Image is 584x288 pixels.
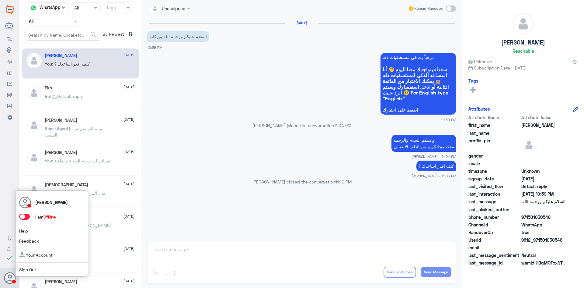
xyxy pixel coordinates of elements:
[521,229,565,236] span: true
[45,61,52,66] span: You
[26,150,42,165] img: defaultAdmin.png
[123,84,134,90] span: [DATE]
[521,198,565,205] span: السلام عليكم ورحمة الله وبركاته
[45,279,77,284] h5: ابو سلمان
[123,117,134,122] span: [DATE]
[45,85,52,91] h5: Eko
[468,198,520,205] span: last_message
[123,278,134,284] span: [DATE]
[45,182,88,187] h5: سبحان الله
[468,206,520,213] span: last_clicked_button
[521,160,565,167] span: null
[521,222,565,228] span: 2
[123,149,134,155] span: [DATE]
[52,158,110,163] span: : تمنياتي لك بدوام الصحة والعافية
[468,153,520,159] span: gender
[19,238,39,244] a: Feedback
[45,53,77,58] h5: Aziz
[414,6,443,11] span: Human Handover
[285,21,318,25] h6: [DATE]
[45,126,103,137] span: : سيتم التواصل من الطبيب
[29,3,38,12] img: whatsapp.png
[468,168,520,174] span: timezone
[501,39,545,46] h5: [PERSON_NAME]
[468,122,520,128] span: first_name
[521,191,565,197] span: 2025-08-14T19:59:57.518Z
[45,158,52,163] span: You
[468,191,520,197] span: last_interaction
[513,48,534,54] h6: Reachable
[468,137,520,151] span: profile_pic
[521,153,565,159] span: null
[123,246,134,251] span: [DATE]
[45,126,70,131] span: Badr (Agent)
[45,118,77,123] h5: Anas
[384,267,416,278] button: Send and close
[383,66,454,101] span: سعداء بتواجدك معنا اليوم 👋 أنا المساعد الذكي لمستشفيات دله 🤖 يمكنك الاختيار من القائمة التالية أو...
[26,29,100,40] input: Search by Name, Local etc…
[52,61,90,66] span: : كيف اقدر اساعدك ؟
[513,13,534,34] img: defaultAdmin.png
[521,183,565,190] span: Default reply
[521,168,565,174] span: Unknown
[383,55,454,60] span: مرحباً بك في مستشفيات دله
[521,252,565,258] span: 0
[468,160,520,167] span: locale
[90,30,97,40] button: search
[52,94,83,99] span: : Default reply
[468,58,492,65] span: Unknown
[521,260,565,266] span: wamid.HBgMOTcxNTAxMDMwNTQ4FQIAEhgUM0FGNUQxQjQzNTU4Q0Y1NEZDNjUA
[468,114,520,121] span: Attribute Name
[521,176,565,182] span: 2025-08-14T19:59:57.558Z
[6,254,13,261] i: check
[45,94,52,99] span: Bot
[521,206,565,213] span: null
[334,123,351,128] span: 11:04 PM
[19,252,53,258] a: Your Account
[26,85,42,101] img: defaultAdmin.png
[123,52,134,58] span: [DATE]
[468,229,520,236] span: HandoverOn
[147,31,209,42] p: 14/8/2025, 10:59 PM
[391,135,456,152] p: 14/8/2025, 11:04 PM
[35,199,68,205] p: [PERSON_NAME]
[521,114,565,121] span: Attribute Value
[26,182,42,197] img: defaultAdmin.png
[468,183,520,190] span: last_visited_flow
[521,237,565,243] span: 9812_971501030548
[416,161,456,171] p: 14/8/2025, 11:05 PM
[335,179,352,184] span: 11:10 PM
[468,237,520,243] span: UserId
[468,176,520,182] span: signup_date
[19,228,28,233] a: Help
[147,45,162,49] span: 10:59 PM
[468,260,520,266] span: last_message_id
[26,53,42,68] img: defaultAdmin.png
[521,244,565,251] span: null
[100,29,126,41] span: By Newest
[6,5,14,14] img: Widebot Logo
[128,29,133,39] i: ⇅
[26,118,42,133] img: defaultAdmin.png
[521,214,565,220] span: 971501030548
[421,267,451,277] button: Send Message
[412,154,456,159] span: [PERSON_NAME] - 11:04 PM
[468,65,578,71] span: Subscription Date : [DATE]
[147,179,456,185] p: [PERSON_NAME] closed the conversation
[4,272,16,284] button: Avatar
[412,173,456,179] span: [PERSON_NAME] - 11:05 PM
[35,214,56,219] span: I am
[468,130,520,136] span: last_name
[441,117,456,122] span: 10:59 PM
[468,244,520,251] span: email
[147,122,456,129] p: [PERSON_NAME] joined the conversation
[123,214,134,219] span: [DATE]
[468,214,520,220] span: phone_number
[383,108,454,112] span: اضغط على اختيارك
[19,267,36,272] a: Sign Out
[468,222,520,228] span: ChannelId
[45,150,77,155] h5: Mohammed ALRASHED
[43,214,56,219] span: Offline
[123,181,134,187] span: [DATE]
[468,252,520,258] span: last_message_sentiment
